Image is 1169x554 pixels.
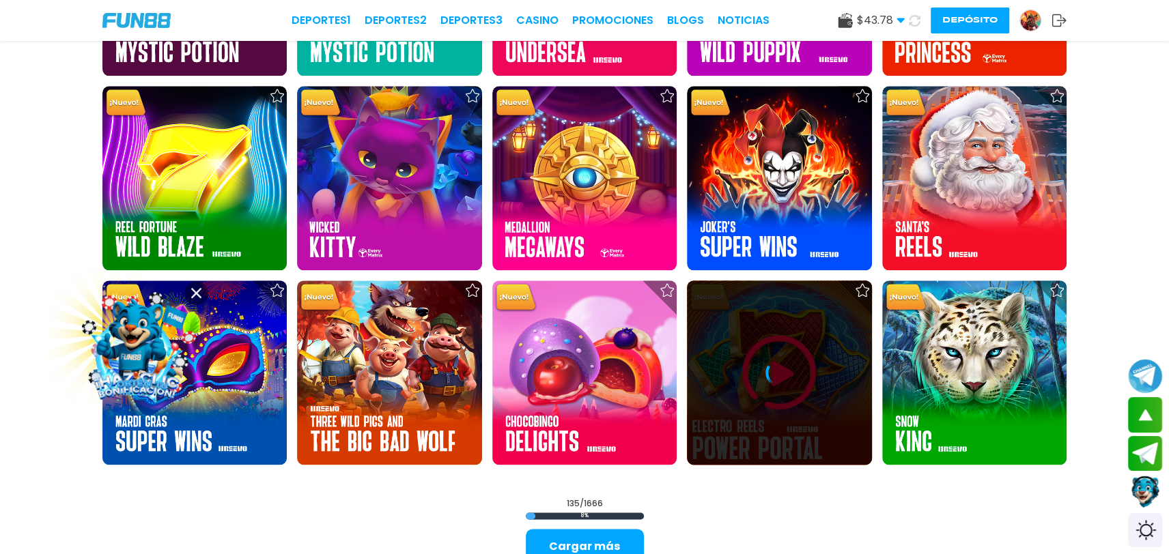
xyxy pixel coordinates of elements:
[492,280,677,465] img: Chocobingo Delights 92
[516,12,559,29] a: CASINO
[882,86,1067,270] img: Santas Reels
[857,12,905,29] span: $ 43.78
[884,282,928,313] img: New
[1128,436,1162,471] button: Join telegram
[688,87,733,119] img: New
[365,12,427,29] a: Deportes2
[297,280,481,465] img: Three Wild Pigs and the Big Bad Wolf 94
[297,86,481,270] img: Wicked Kitty
[440,12,503,29] a: Deportes3
[718,12,770,29] a: NOTICIAS
[104,87,148,119] img: New
[1128,358,1162,394] button: Join telegram channel
[687,86,871,270] img: Jokers Super Wins 92
[102,280,287,465] img: Mardi Gras Super Wins 94
[1020,10,1041,31] img: Avatar
[494,282,538,313] img: New
[667,12,704,29] a: BLOGS
[931,8,1009,33] button: Depósito
[102,86,287,270] img: Reel Fortune Wild Blaze 92
[298,87,343,119] img: New
[1019,10,1052,31] a: Avatar
[1128,397,1162,433] button: scroll up
[1128,513,1162,547] div: Switch theme
[494,87,538,119] img: New
[884,87,928,119] img: New
[567,497,603,510] span: 135 / 1666
[572,12,653,29] a: Promociones
[492,86,677,270] img: Medallion Megaways
[292,12,351,29] a: Deportes1
[882,280,1067,465] img: Snow King 94
[1128,474,1162,510] button: Contact customer service
[70,282,204,417] img: Image Link
[298,282,343,313] img: New
[526,512,644,519] span: 8 %
[102,13,171,28] img: Company Logo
